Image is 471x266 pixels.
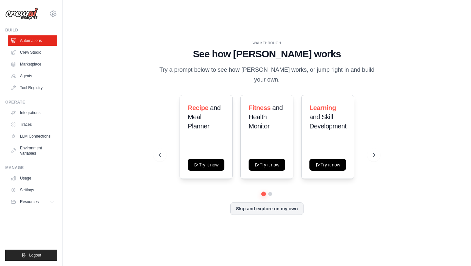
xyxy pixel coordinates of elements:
span: Learning [309,104,336,111]
a: Settings [8,185,57,195]
button: Resources [8,197,57,207]
a: Traces [8,119,57,130]
div: Build [5,28,57,33]
span: Logout [29,253,41,258]
a: Usage [8,173,57,183]
span: and Meal Planner [188,104,221,130]
span: Fitness [249,104,270,111]
a: Marketplace [8,59,57,69]
button: Logout [5,250,57,261]
div: Operate [5,100,57,105]
a: Environment Variables [8,143,57,159]
button: Skip and explore on my own [230,202,303,215]
a: LLM Connections [8,131,57,142]
a: Agents [8,71,57,81]
img: Logo [5,8,38,20]
button: Try it now [249,159,285,171]
button: Try it now [309,159,346,171]
div: WALKTHROUGH [159,41,375,46]
span: and Skill Development [309,113,346,130]
p: Try a prompt below to see how [PERSON_NAME] works, or jump right in and build your own. [159,65,375,85]
a: Integrations [8,107,57,118]
span: Resources [20,199,39,204]
div: Manage [5,165,57,170]
a: Automations [8,35,57,46]
span: and Health Monitor [249,104,283,130]
a: Crew Studio [8,47,57,58]
button: Try it now [188,159,224,171]
h1: See how [PERSON_NAME] works [159,48,375,60]
a: Tool Registry [8,83,57,93]
span: Recipe [188,104,208,111]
